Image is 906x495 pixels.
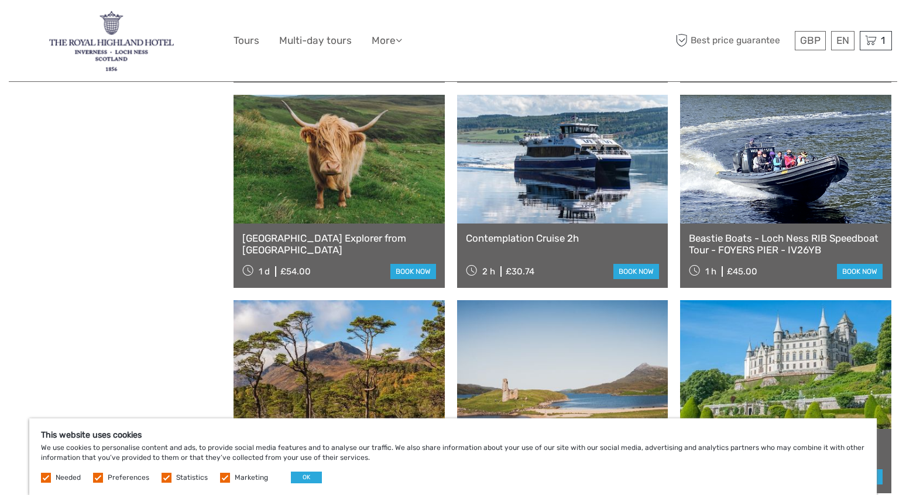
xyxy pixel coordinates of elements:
[16,20,132,30] p: We're away right now. Please check back later!
[291,472,322,483] button: OK
[259,266,270,277] span: 1 d
[235,473,268,483] label: Marketing
[689,232,883,256] a: Beastie Boats - Loch Ness RIB Speedboat Tour - FOYERS PIER - IV26YB
[135,18,149,32] button: Open LiveChat chat widget
[879,35,887,46] span: 1
[234,32,259,49] a: Tours
[49,9,173,73] img: 969-e8673f68-c1db-4b2b-ae71-abcd84226628_logo_big.jpg
[727,266,757,277] div: £45.00
[279,32,352,49] a: Multi-day tours
[41,430,865,440] h5: This website uses cookies
[390,264,436,279] a: book now
[280,266,311,277] div: £54.00
[108,473,149,483] label: Preferences
[29,418,877,495] div: We use cookies to personalise content and ads, to provide social media features and to analyse ou...
[466,232,660,244] a: Contemplation Cruise 2h
[837,264,883,279] a: book now
[705,266,716,277] span: 1 h
[56,473,81,483] label: Needed
[506,266,534,277] div: £30.74
[372,32,402,49] a: More
[482,266,495,277] span: 2 h
[176,473,208,483] label: Statistics
[613,264,659,279] a: book now
[800,35,821,46] span: GBP
[242,232,436,256] a: [GEOGRAPHIC_DATA] Explorer from [GEOGRAPHIC_DATA]
[672,31,792,50] span: Best price guarantee
[831,31,854,50] div: EN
